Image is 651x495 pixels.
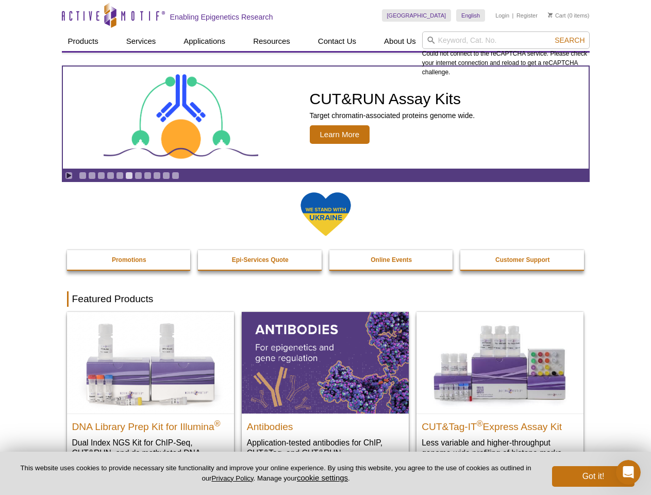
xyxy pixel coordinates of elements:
h2: DNA Library Prep Kit for Illumina [72,417,229,432]
button: Search [552,36,588,45]
a: Go to slide 1 [79,172,87,179]
strong: Promotions [112,256,146,263]
a: [GEOGRAPHIC_DATA] [382,9,452,22]
a: Go to slide 7 [135,172,142,179]
button: Got it! [552,466,635,487]
a: Register [516,12,538,19]
a: Services [120,31,162,51]
a: Online Events [329,250,454,270]
p: Target chromatin-associated proteins genome wide. [310,111,475,120]
button: cookie settings [297,473,348,482]
a: Go to slide 6 [125,172,133,179]
a: DNA Library Prep Kit for Illumina DNA Library Prep Kit for Illumina® Dual Index NGS Kit for ChIP-... [67,312,234,478]
li: (0 items) [548,9,590,22]
a: CUT&Tag-IT® Express Assay Kit CUT&Tag-IT®Express Assay Kit Less variable and higher-throughput ge... [416,312,583,468]
a: Go to slide 8 [144,172,152,179]
a: Go to slide 9 [153,172,161,179]
p: Dual Index NGS Kit for ChIP-Seq, CUT&RUN, and ds methylated DNA assays. [72,437,229,469]
strong: Customer Support [495,256,549,263]
a: Cart [548,12,566,19]
a: Login [495,12,509,19]
a: All Antibodies Antibodies Application-tested antibodies for ChIP, CUT&Tag, and CUT&RUN. [242,312,409,468]
img: Your Cart [548,12,553,18]
strong: Epi-Services Quote [232,256,289,263]
img: DNA Library Prep Kit for Illumina [67,312,234,413]
a: Go to slide 5 [116,172,124,179]
h2: Antibodies [247,417,404,432]
input: Keyword, Cat. No. [422,31,590,49]
a: Go to slide 10 [162,172,170,179]
img: All Antibodies [242,312,409,413]
sup: ® [214,419,221,427]
a: Customer Support [460,250,585,270]
strong: Online Events [371,256,412,263]
p: This website uses cookies to provide necessary site functionality and improve your online experie... [16,464,535,483]
p: Less variable and higher-throughput genome-wide profiling of histone marks​. [422,437,578,458]
h2: CUT&Tag-IT Express Assay Kit [422,417,578,432]
a: Promotions [67,250,192,270]
h2: CUT&RUN Assay Kits [310,91,475,107]
a: CUT&RUN Assay Kits CUT&RUN Assay Kits Target chromatin-associated proteins genome wide. Learn More [63,67,589,169]
div: Could not connect to the reCAPTCHA service. Please check your internet connection and reload to g... [422,31,590,77]
a: About Us [378,31,422,51]
h2: Enabling Epigenetics Research [170,12,273,22]
img: CUT&RUN Assay Kits [104,71,258,165]
img: We Stand With Ukraine [300,191,352,237]
a: Go to slide 2 [88,172,96,179]
span: Learn More [310,125,370,144]
a: Privacy Policy [211,474,253,482]
a: Toggle autoplay [65,172,73,179]
a: Go to slide 11 [172,172,179,179]
a: Go to slide 3 [97,172,105,179]
a: Resources [247,31,296,51]
a: Epi-Services Quote [198,250,323,270]
a: Contact Us [312,31,362,51]
p: Application-tested antibodies for ChIP, CUT&Tag, and CUT&RUN. [247,437,404,458]
span: Search [555,36,585,44]
a: English [456,9,485,22]
a: Go to slide 4 [107,172,114,179]
a: Products [62,31,105,51]
article: CUT&RUN Assay Kits [63,67,589,169]
h2: Featured Products [67,291,585,307]
img: CUT&Tag-IT® Express Assay Kit [416,312,583,413]
sup: ® [477,419,483,427]
a: Applications [177,31,231,51]
li: | [512,9,514,22]
iframe: Intercom live chat [616,460,641,485]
